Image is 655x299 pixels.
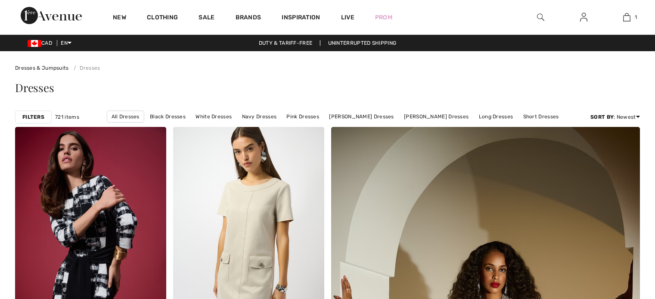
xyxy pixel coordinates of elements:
[590,113,640,121] div: : Newest
[61,40,71,46] span: EN
[400,111,473,122] a: [PERSON_NAME] Dresses
[70,65,100,71] a: Dresses
[282,14,320,23] span: Inspiration
[375,13,392,22] a: Prom
[325,111,398,122] a: [PERSON_NAME] Dresses
[28,40,41,47] img: Canadian Dollar
[605,12,648,22] a: 1
[191,111,236,122] a: White Dresses
[282,111,323,122] a: Pink Dresses
[15,80,54,95] span: Dresses
[537,12,544,22] img: search the website
[475,111,518,122] a: Long Dresses
[573,12,594,23] a: Sign In
[238,111,281,122] a: Navy Dresses
[21,7,82,24] img: 1ère Avenue
[55,113,79,121] span: 721 items
[199,14,214,23] a: Sale
[22,113,44,121] strong: Filters
[28,40,56,46] span: CAD
[15,65,69,71] a: Dresses & Jumpsuits
[146,111,190,122] a: Black Dresses
[107,111,144,123] a: All Dresses
[623,12,630,22] img: My Bag
[341,13,354,22] a: Live
[147,14,178,23] a: Clothing
[580,12,587,22] img: My Info
[113,14,126,23] a: New
[590,114,614,120] strong: Sort By
[519,111,563,122] a: Short Dresses
[635,13,637,21] span: 1
[600,234,646,256] iframe: Opens a widget where you can chat to one of our agents
[236,14,261,23] a: Brands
